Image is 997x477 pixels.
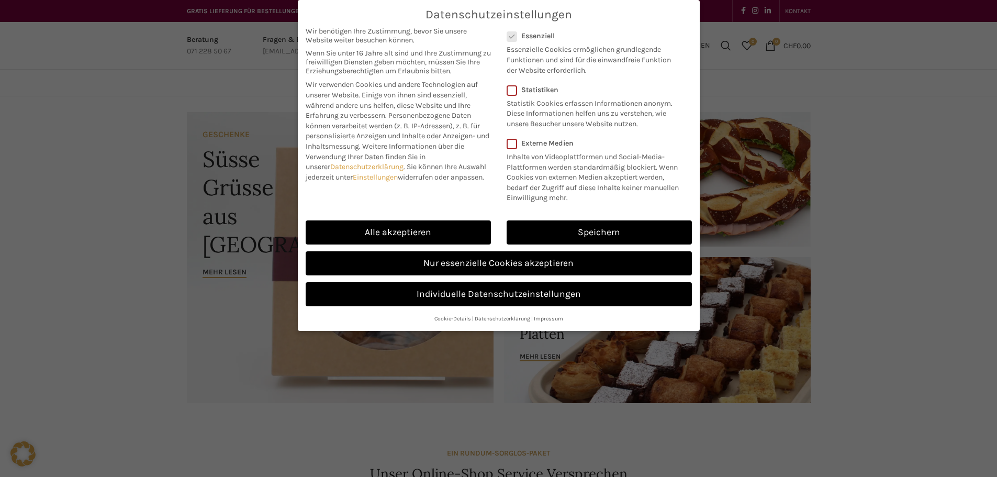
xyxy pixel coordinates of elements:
a: Speichern [507,220,692,245]
span: Weitere Informationen über die Verwendung Ihrer Daten finden Sie in unserer . [306,142,464,171]
span: Wir verwenden Cookies und andere Technologien auf unserer Website. Einige von ihnen sind essenzie... [306,80,478,120]
a: Einstellungen [353,173,398,182]
label: Externe Medien [507,139,685,148]
p: Statistik Cookies erfassen Informationen anonym. Diese Informationen helfen uns zu verstehen, wie... [507,94,678,129]
a: Nur essenzielle Cookies akzeptieren [306,251,692,275]
label: Statistiken [507,85,678,94]
a: Datenschutzerklärung [475,315,530,322]
a: Impressum [534,315,563,322]
span: Datenschutzeinstellungen [425,8,572,21]
a: Datenschutzerklärung [330,162,404,171]
label: Essenziell [507,31,678,40]
span: Personenbezogene Daten können verarbeitet werden (z. B. IP-Adressen), z. B. für personalisierte A... [306,111,489,151]
p: Essenzielle Cookies ermöglichen grundlegende Funktionen und sind für die einwandfreie Funktion de... [507,40,678,75]
p: Inhalte von Videoplattformen und Social-Media-Plattformen werden standardmäßig blockiert. Wenn Co... [507,148,685,203]
a: Alle akzeptieren [306,220,491,245]
a: Individuelle Datenschutzeinstellungen [306,282,692,306]
span: Wenn Sie unter 16 Jahre alt sind und Ihre Zustimmung zu freiwilligen Diensten geben möchten, müss... [306,49,491,75]
span: Wir benötigen Ihre Zustimmung, bevor Sie unsere Website weiter besuchen können. [306,27,491,45]
a: Cookie-Details [434,315,471,322]
span: Sie können Ihre Auswahl jederzeit unter widerrufen oder anpassen. [306,162,486,182]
